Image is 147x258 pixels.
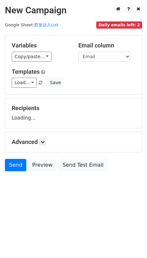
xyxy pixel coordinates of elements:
a: Send Test Email [58,159,108,171]
h2: New Campaign [5,5,142,16]
div: Loading... [12,105,135,122]
h5: Variables [12,42,69,49]
a: Load... [12,78,37,88]
a: Daily emails left: 2 [96,22,142,27]
h5: Recipients [12,105,135,112]
h5: Email column [78,42,135,49]
a: Preview [28,159,57,171]
a: Templates [12,68,40,75]
a: Copy/paste... [12,52,51,62]
a: 群发达人List [34,22,58,27]
button: Save [47,78,64,88]
small: Google Sheet: [5,22,58,27]
h5: Advanced [12,138,135,146]
a: Send [5,159,26,171]
span: Daily emails left: 2 [96,21,142,29]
